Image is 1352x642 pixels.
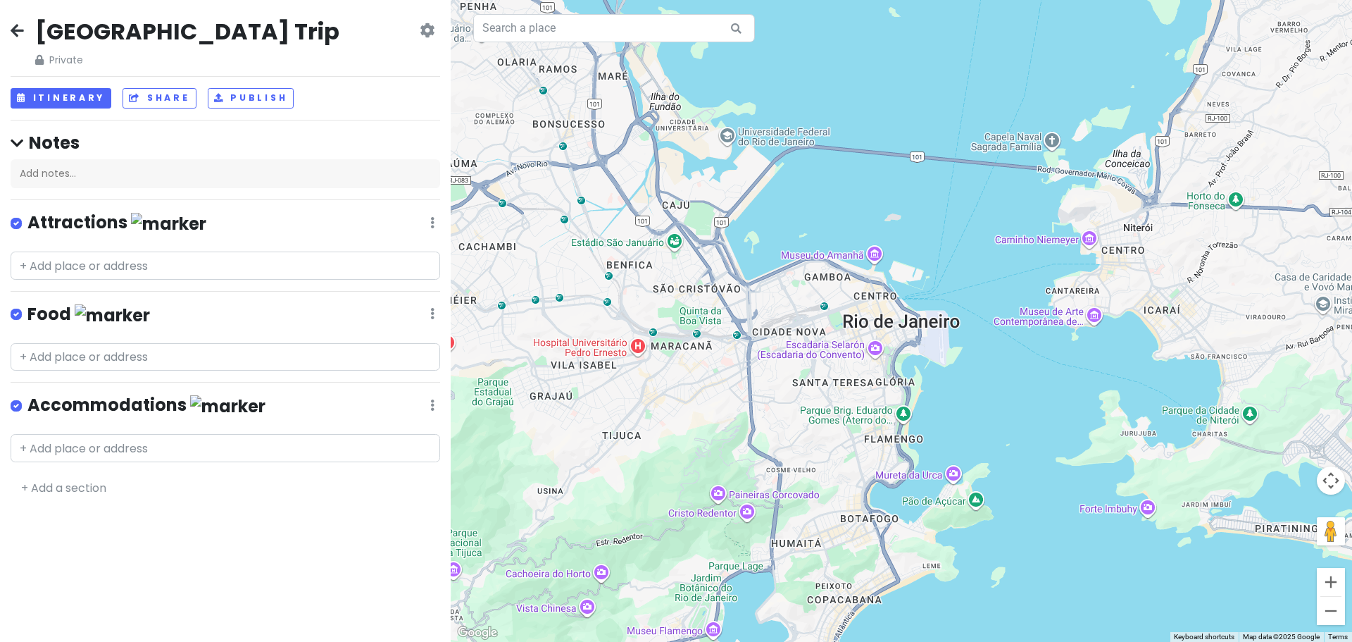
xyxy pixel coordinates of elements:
[454,624,501,642] a: Open this area in Google Maps (opens a new window)
[1317,597,1345,625] button: Zoom out
[190,395,265,417] img: marker
[11,159,440,189] div: Add notes...
[131,213,206,235] img: marker
[1174,632,1234,642] button: Keyboard shortcuts
[75,304,150,326] img: marker
[473,14,755,42] input: Search a place
[11,88,111,109] button: Itinerary
[1243,633,1320,641] span: Map data ©2025 Google
[35,17,339,47] h2: [GEOGRAPHIC_DATA] Trip
[1317,517,1345,545] button: Drag Pegman onto the map to open Street View
[454,624,501,642] img: Google
[27,303,150,326] h4: Food
[11,434,440,462] input: + Add place or address
[1317,467,1345,495] button: Map camera controls
[27,394,265,417] h4: Accommodations
[11,252,440,280] input: + Add place or address
[21,480,106,496] a: + Add a section
[11,343,440,371] input: + Add place or address
[123,88,196,109] button: Share
[11,132,440,154] h4: Notes
[1317,568,1345,596] button: Zoom in
[27,211,206,235] h4: Attractions
[208,88,294,109] button: Publish
[1328,633,1348,641] a: Terms (opens in new tab)
[35,52,339,68] span: Private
